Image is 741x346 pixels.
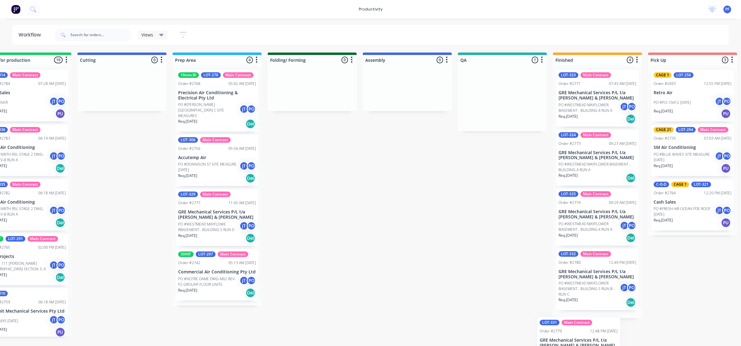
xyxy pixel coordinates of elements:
[11,5,20,14] img: Factory
[725,6,729,12] span: PF
[356,5,386,14] div: productivity
[141,32,153,38] span: Views
[19,31,44,39] div: Workflow
[70,29,132,41] input: Search for orders...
